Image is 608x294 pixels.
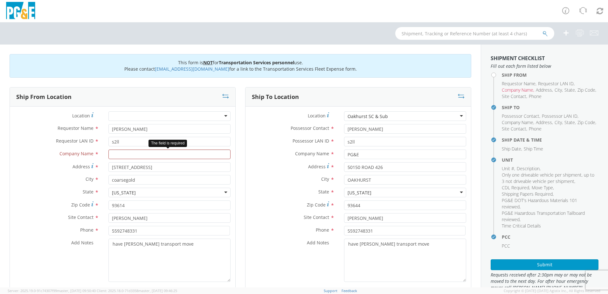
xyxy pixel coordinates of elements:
span: Add Notes [71,240,93,246]
span: Only one driveable vehicle per shipment, up to 3 not driveable vehicle per shipment [502,172,594,184]
span: Possessor Contact [291,125,329,131]
li: , [502,165,515,172]
span: Requests received after 2:30pm may or may not be moved to the next day. For after hour emergency ... [491,272,598,291]
a: [EMAIL_ADDRESS][DOMAIN_NAME] [155,66,229,72]
span: Site Contact [68,214,93,220]
span: Phone [316,227,329,233]
span: Address [308,164,326,170]
span: Ship Date [502,146,521,152]
li: , [502,172,597,185]
li: , [538,80,575,87]
div: This form is for use. Please contact for a link to the Transportation Services Fleet Expense form. [10,54,471,78]
span: Server: 2025.19.0-91c74307f99 [8,288,96,293]
span: master, [DATE] 09:50:40 [57,288,96,293]
li: , [502,210,597,223]
span: State [564,119,575,125]
button: Submit [491,259,598,270]
h3: Ship To Location [252,94,299,100]
span: Phone [529,93,542,99]
h4: PCC [502,234,598,239]
h4: Ship To [502,105,598,110]
span: Add Notes [307,240,329,246]
li: , [536,119,553,126]
span: Phone [529,126,542,132]
span: Shipping Papers Required [502,191,553,197]
h4: Unit [502,157,598,162]
span: Zip Code [577,119,595,125]
span: Address [536,87,552,93]
span: CDL Required [502,185,529,191]
u: NOT [203,59,213,66]
h3: Ship From Location [16,94,72,100]
a: Feedback [342,288,357,293]
span: Requestor Name [58,125,93,131]
span: Site Contact [304,214,329,220]
li: , [564,87,576,93]
span: State [564,87,575,93]
img: pge-logo-06675f144f4cfa6a6814.png [5,2,37,21]
li: , [517,165,541,172]
span: Possessor LAN ID [542,113,577,119]
span: Company Name [502,119,533,125]
span: Possessor Contact [502,113,539,119]
span: Company Name [59,150,93,157]
li: , [502,119,534,126]
b: Transportation Services personnel [219,59,294,66]
h4: Ship From [502,73,598,77]
span: master, [DATE] 09:46:25 [138,288,177,293]
div: The field is required [149,140,187,147]
a: Support [324,288,337,293]
span: Address [73,164,90,170]
span: Fill out each form listed below [491,63,598,69]
div: [US_STATE] [112,190,136,196]
span: Requestor Name [502,80,535,87]
span: PCC [502,243,510,249]
li: , [502,126,527,132]
span: City [555,87,562,93]
span: City [555,119,562,125]
li: , [502,146,522,152]
li: , [555,119,563,126]
span: Location [308,113,326,119]
div: [US_STATE] [348,190,371,196]
li: , [564,119,576,126]
span: Unit # [502,165,514,171]
span: Site Contact [502,93,526,99]
span: City [321,176,329,182]
li: , [536,87,553,93]
li: , [532,185,554,191]
span: Time Critical Details [502,223,541,229]
span: Copyright © [DATE]-[DATE] Agistix Inc., All Rights Reserved [504,288,600,293]
span: Move Type [532,185,553,191]
span: City [86,176,93,182]
span: State [83,189,93,195]
span: PG&E Hazardous Transportation Tailboard reviewed [502,210,585,222]
span: PG&E DOT's Hazardous Materials 101 reviewed [502,197,577,210]
span: Zip Code [577,87,595,93]
li: , [577,119,596,126]
span: Company Name [502,87,533,93]
span: Site Contact [502,126,526,132]
span: Requestor LAN ID [538,80,574,87]
span: Description [517,165,540,171]
li: , [502,93,527,100]
li: , [555,87,563,93]
li: , [502,197,597,210]
li: , [502,87,534,93]
span: Zip Code [71,202,90,208]
span: State [318,189,329,195]
span: Possessor LAN ID [293,138,329,144]
span: Address [536,119,552,125]
li: , [577,87,596,93]
span: Location [72,113,90,119]
span: Zip Code [307,202,326,208]
span: Company Name [295,150,329,157]
li: , [502,185,530,191]
span: Phone [80,227,93,233]
input: Shipment, Tracking or Reference Number (at least 4 chars) [395,27,554,40]
span: Client: 2025.18.0-71d3358 [97,288,177,293]
strong: Shipment Checklist [491,55,545,62]
span: Requestor LAN ID [56,138,93,144]
span: Ship Time [524,146,543,152]
h4: Ship Date & Time [502,137,598,142]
